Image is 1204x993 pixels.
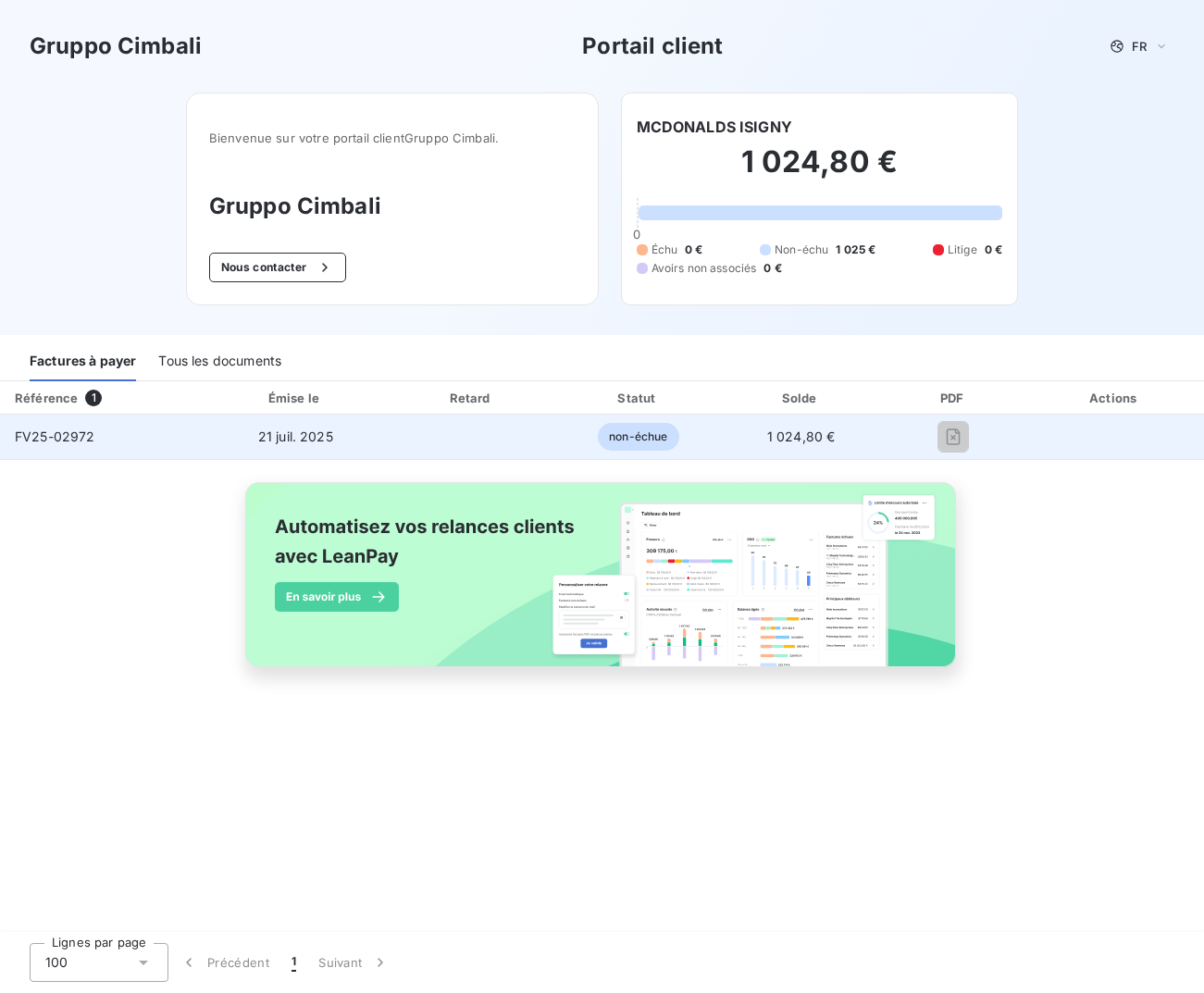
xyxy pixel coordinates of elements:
button: Nous contacter [209,253,346,282]
div: Solde [725,389,878,407]
span: 1 025 € [836,242,875,258]
span: 0 € [763,260,781,277]
button: Précédent [168,943,280,982]
span: 1 [292,953,296,972]
h6: MCDONALDS ISIGNY [637,116,792,138]
span: 0 € [985,242,1002,258]
span: Échu [652,242,678,258]
span: FV25-02972 [15,428,95,444]
button: Suivant [307,943,401,982]
img: banner [229,471,976,699]
span: Avoirs non associés [652,260,757,277]
div: Tous les documents [158,342,281,381]
div: Actions [1029,389,1200,407]
span: 0 [633,227,640,242]
span: FR [1132,39,1147,54]
button: 1 [280,943,307,982]
div: Émise le [207,389,383,407]
span: 0 € [685,242,702,258]
div: PDF [885,389,1022,407]
h3: Gruppo Cimbali [209,190,576,223]
span: non-échue [598,423,678,451]
span: Non-échu [775,242,828,258]
div: Retard [391,389,552,407]
span: 1 024,80 € [767,428,836,444]
div: Factures à payer [30,342,136,381]
span: 21 juil. 2025 [258,428,333,444]
div: Référence [15,391,78,405]
span: 1 [85,390,102,406]
h3: Gruppo Cimbali [30,30,202,63]
div: Statut [560,389,717,407]
h3: Portail client [582,30,723,63]
h2: 1 024,80 € [637,143,1003,199]
span: Bienvenue sur votre portail client Gruppo Cimbali . [209,130,576,145]
span: Litige [948,242,977,258]
span: 100 [45,953,68,972]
